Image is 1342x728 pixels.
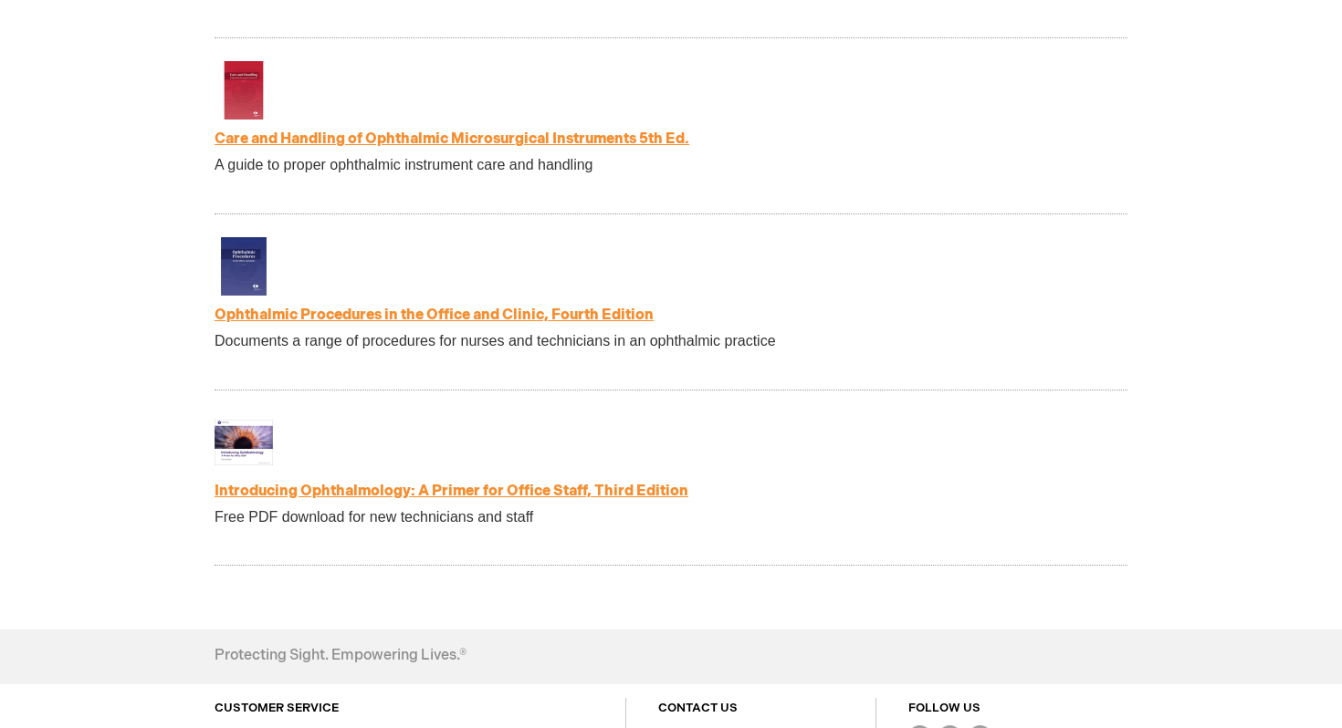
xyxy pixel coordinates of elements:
a: Ophthalmic Procedures in the Office and Clinic, Fourth Edition [215,307,654,324]
img: Introducing Ophthalmology: A Primer for Office Staff, Third Edition (Free Download) [215,413,273,472]
span: A guide to proper ophthalmic instrument care and handling [215,157,592,172]
a: CUSTOMER SERVICE [215,701,339,715]
a: CONTACT US [658,701,738,715]
h4: Protecting Sight. Empowering Lives.® [215,648,467,664]
a: Introducing Ophthalmology: A Primer for Office Staff, Third Edition [215,483,688,500]
a: FOLLOW US [908,701,980,715]
span: Documents a range of procedures for nurses and technicians in an ophthalmic practice [215,333,776,348]
img: Ophthalmic Procedures in the Office and Clinic, Fourth Edition [215,237,273,296]
a: Care and Handling of Ophthalmic Microsurgical Instruments 5th Ed. [215,130,689,148]
img: Care and Handling of Ophthalmic Microsurgical Instruments 5th Ed. [215,61,273,120]
span: Free PDF download for new technicians and staff [215,509,533,525]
